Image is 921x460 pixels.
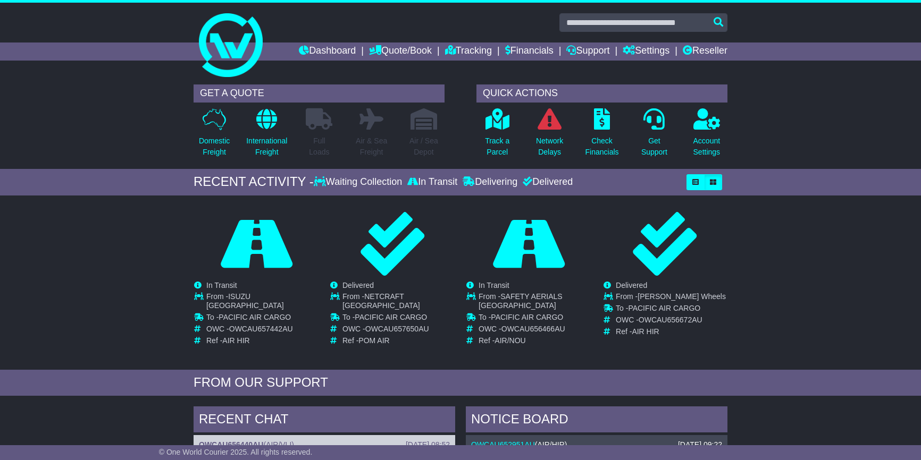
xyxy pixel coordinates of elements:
span: OWCAU657442AU [229,325,293,333]
a: InternationalFreight [246,108,288,164]
div: [DATE] 09:22 [678,440,722,449]
span: NETCRAFT [GEOGRAPHIC_DATA] [342,292,420,310]
span: AIR HIR [632,327,659,336]
a: Dashboard [299,42,356,61]
a: OWCAU656440AU [199,440,263,449]
p: International Freight [246,135,287,158]
span: In Transit [479,281,509,289]
span: PACIFIC AIR CARGO [219,313,291,321]
a: Support [566,42,609,61]
p: Track a Parcel [485,135,509,158]
a: NetworkDelays [535,108,564,164]
p: Network Delays [536,135,563,158]
td: OWC - [342,325,455,336]
a: GetSupport [641,108,668,164]
a: OWCAU652951AU [471,440,535,449]
td: To - [342,313,455,325]
p: Air & Sea Freight [356,135,387,158]
td: Ref - [342,336,455,345]
a: Track aParcel [484,108,510,164]
span: SAFETY AERIALS [GEOGRAPHIC_DATA] [479,292,563,310]
a: Tracking [445,42,492,61]
div: ( ) [199,440,450,449]
p: Check Financials [585,135,619,158]
span: PACIFIC AIR CARGO [491,313,563,321]
span: AIR/HIR [538,440,565,449]
div: Waiting Collection [314,176,405,188]
a: CheckFinancials [585,108,619,164]
div: FROM OUR SUPPORT [194,375,727,390]
a: Quote/Book [369,42,432,61]
p: Get Support [641,135,667,158]
span: © One World Courier 2025. All rights reserved. [159,448,313,456]
span: In Transit [206,281,237,289]
div: In Transit [405,176,460,188]
span: POM AIR [358,336,389,345]
a: DomesticFreight [198,108,230,164]
td: OWC - [206,325,319,336]
div: [DATE] 08:52 [406,440,450,449]
td: From - [616,292,726,304]
td: Ref - [616,327,726,336]
span: AIR/VLI [266,440,291,449]
span: ISUZU [GEOGRAPHIC_DATA] [206,292,284,310]
div: Delivered [520,176,573,188]
span: OWCAU656466AU [501,325,565,333]
span: Delivered [342,281,374,289]
p: Air / Sea Depot [409,135,438,158]
span: Delivered [616,281,647,289]
a: Reseller [683,42,727,61]
span: OWCAU657650AU [365,325,429,333]
td: OWC - [616,316,726,327]
td: To - [616,304,726,316]
div: RECENT CHAT [194,406,455,435]
td: Ref - [479,336,591,345]
td: From - [342,292,455,313]
td: From - [479,292,591,313]
td: To - [206,313,319,325]
div: GET A QUOTE [194,84,445,103]
div: RECENT ACTIVITY - [194,174,314,190]
span: AIR HIR [222,336,249,345]
span: PACIFIC AIR CARGO [628,304,700,312]
span: OWCAU656672AU [639,316,702,324]
div: Delivering [460,176,520,188]
td: To - [479,313,591,325]
a: AccountSettings [693,108,721,164]
a: Settings [623,42,669,61]
span: PACIFIC AIR CARGO [355,313,427,321]
td: From - [206,292,319,313]
div: NOTICE BOARD [466,406,727,435]
td: OWC - [479,325,591,336]
span: AIR/NOU [495,336,525,345]
div: QUICK ACTIONS [476,84,727,103]
span: [PERSON_NAME] Wheels [638,292,726,301]
td: Ref - [206,336,319,345]
div: ( ) [471,440,722,449]
p: Full Loads [306,135,332,158]
a: Financials [505,42,554,61]
p: Account Settings [693,135,721,158]
p: Domestic Freight [199,135,230,158]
